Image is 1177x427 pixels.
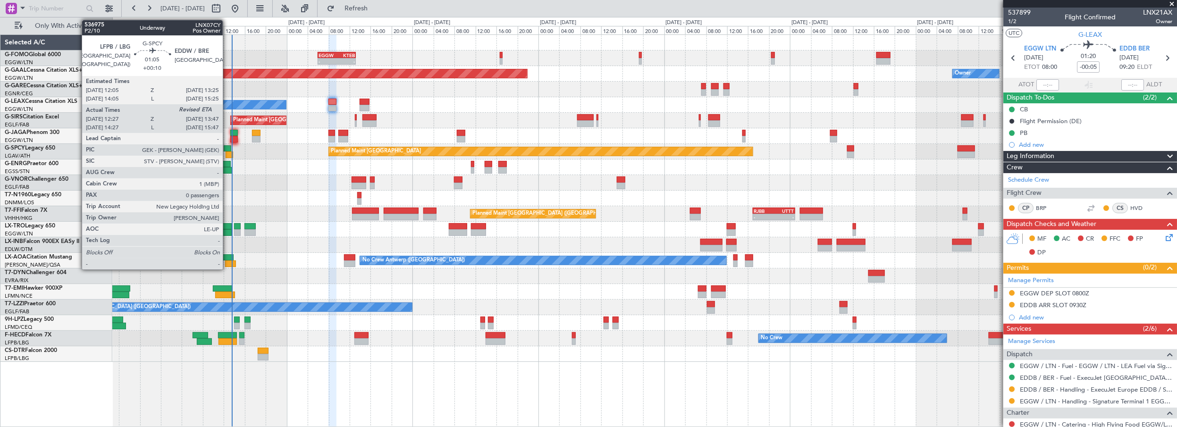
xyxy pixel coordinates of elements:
[895,26,916,34] div: 20:00
[937,26,958,34] div: 04:00
[955,67,971,81] div: Owner
[5,215,33,222] a: VHHH/HKG
[874,26,895,34] div: 16:00
[1036,79,1059,91] input: --:--
[414,19,450,27] div: [DATE] - [DATE]
[319,52,337,58] div: EGGW
[1024,63,1040,72] span: ETOT
[362,253,465,268] div: No Crew Antwerp ([GEOGRAPHIC_DATA])
[5,339,29,346] a: LFPB/LBG
[5,208,21,213] span: T7-FFI
[958,26,979,34] div: 08:00
[5,114,23,120] span: G-SIRS
[790,26,811,34] div: 00:00
[1037,234,1046,244] span: MF
[5,121,29,128] a: EGLF/FAB
[5,230,33,237] a: EGGW/LTN
[1143,324,1157,334] span: (2/6)
[5,83,83,89] a: G-GARECessna Citation XLS+
[5,176,68,182] a: G-VNORChallenger 650
[917,19,954,27] div: [DATE] - [DATE]
[319,59,337,64] div: -
[1007,349,1033,360] span: Dispatch
[754,214,774,220] div: -
[1143,17,1172,25] span: Owner
[1024,53,1043,63] span: [DATE]
[1143,8,1172,17] span: LNX21AX
[5,67,26,73] span: G-GAAL
[92,238,177,252] div: Unplanned Maint Roma (Ciampino)
[496,26,517,34] div: 16:00
[1146,80,1162,90] span: ALDT
[1020,374,1172,382] a: EDDB / BER - Fuel - ExecuJet [GEOGRAPHIC_DATA] Fuel via Valcora EDDB / SXF
[1020,105,1028,113] div: CB
[1008,276,1054,285] a: Manage Permits
[25,23,100,29] span: Only With Activity
[1078,30,1102,40] span: G-LEAX
[774,208,794,214] div: UTTT
[1130,204,1152,212] a: HVD
[664,26,685,34] div: 00:00
[666,19,702,27] div: [DATE] - [DATE]
[5,161,27,167] span: G-ENRG
[1020,362,1172,370] a: EGGW / LTN - Fuel - EGGW / LTN - LEA Fuel via Signature in EGGW
[832,26,853,34] div: 08:00
[5,152,30,159] a: LGAV/ATH
[5,52,29,58] span: G-FOMO
[1008,176,1049,185] a: Schedule Crew
[754,208,774,214] div: RJBB
[5,246,33,253] a: EDLW/DTM
[203,26,224,34] div: 08:00
[5,114,59,120] a: G-SIRSCitation Excel
[119,26,140,34] div: 16:00
[1037,248,1046,258] span: DP
[748,26,769,34] div: 16:00
[5,308,29,315] a: EGLF/FAB
[5,59,33,66] a: EGGW/LTN
[791,19,828,27] div: [DATE] - [DATE]
[5,168,30,175] a: EGSS/STN
[685,26,706,34] div: 04:00
[5,99,77,104] a: G-LEAXCessna Citation XLS
[1086,234,1094,244] span: CR
[601,26,622,34] div: 12:00
[5,90,33,97] a: EGNR/CEG
[1119,53,1139,63] span: [DATE]
[774,214,794,220] div: -
[1019,313,1172,321] div: Add new
[1020,397,1172,405] a: EGGW / LTN - Handling - Signature Terminal 1 EGGW / LTN
[5,270,67,276] a: T7-DYNChallenger 604
[322,1,379,16] button: Refresh
[1020,301,1086,309] div: EDDB ARR SLOT 0930Z
[454,26,475,34] div: 08:00
[1020,385,1172,394] a: EDDB / BER - Handling - ExecuJet Europe EDDB / SXF
[160,4,205,13] span: [DATE] - [DATE]
[5,145,55,151] a: G-SPCYLegacy 650
[1006,29,1022,37] button: UTC
[1008,8,1031,17] span: 537899
[1018,203,1034,213] div: CP
[5,137,33,144] a: EGGW/LTN
[1007,162,1023,173] span: Crew
[308,26,328,34] div: 04:00
[370,26,391,34] div: 16:00
[5,285,23,291] span: T7-EMI
[1042,63,1057,72] span: 08:00
[205,222,354,236] div: Planned Maint [GEOGRAPHIC_DATA] ([GEOGRAPHIC_DATA])
[5,254,72,260] a: LX-AOACitation Mustang
[350,26,370,34] div: 12:00
[163,98,202,112] div: A/C Unavailable
[1018,80,1034,90] span: ATOT
[5,199,34,206] a: DNMM/LOS
[761,331,783,345] div: No Crew
[5,130,26,135] span: G-JAGA
[853,26,874,34] div: 12:00
[1007,188,1042,199] span: Flight Crew
[1119,44,1150,54] span: EDDB BER
[1020,289,1089,297] div: EGGW DEP SLOT 0800Z
[1036,204,1057,212] a: BRP
[1007,263,1029,274] span: Permits
[5,270,26,276] span: T7-DYN
[1020,129,1027,137] div: PB
[331,144,421,159] div: Planned Maint [GEOGRAPHIC_DATA]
